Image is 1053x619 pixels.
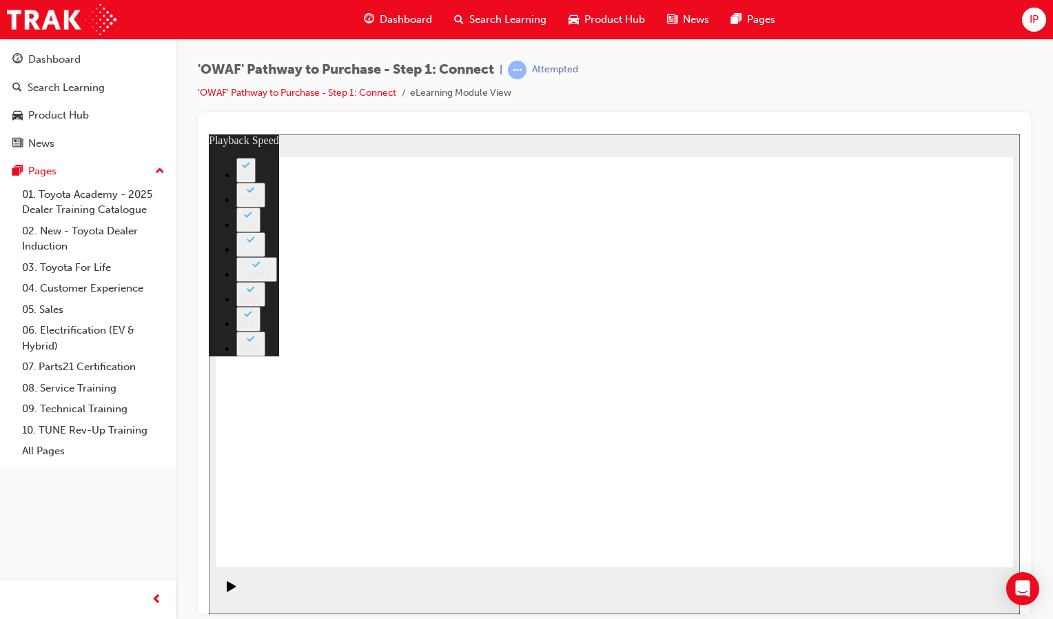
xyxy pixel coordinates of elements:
a: Product Hub [6,103,170,128]
span: pages-icon [731,11,742,28]
span: News [683,12,709,28]
li: eLearning Module View [410,85,511,101]
span: guage-icon [364,11,374,28]
img: Trak [7,4,116,35]
div: News [28,136,54,152]
button: DashboardSearch LearningProduct HubNews [6,44,170,159]
a: news-iconNews [656,6,720,34]
span: Pages [747,12,775,28]
a: 03. Toyota For Life [17,257,170,278]
a: 08. Service Training [17,378,170,399]
button: Pages [6,159,170,184]
span: IP [1030,12,1039,28]
span: search-icon [12,82,22,94]
span: Search Learning [469,12,546,28]
a: 07. Parts21 Certification [17,356,170,378]
span: 'OWAF' Pathway to Purchase - Step 1: Connect [198,62,494,78]
a: 10. TUNE Rev-Up Training [17,420,170,441]
a: All Pages [17,440,170,462]
button: Play (Ctrl+Alt+P) [7,446,30,469]
a: 'OWAF' Pathway to Purchase - Step 1: Connect [198,87,396,99]
a: News [6,131,170,156]
a: Search Learning [6,75,170,101]
div: Open Intercom Messenger [1006,572,1039,605]
span: Dashboard [380,12,432,28]
button: IP [1022,8,1046,32]
a: 01. Toyota Academy - 2025 Dealer Training Catalogue [17,184,170,221]
a: 05. Sales [17,299,170,321]
span: Product Hub [584,12,645,28]
div: playback controls [7,435,30,480]
span: learningRecordVerb_ATTEMPT-icon [508,61,526,79]
a: 09. Technical Training [17,398,170,420]
div: Product Hub [28,108,89,123]
span: news-icon [12,138,23,150]
div: Dashboard [28,52,81,68]
div: Pages [28,163,57,179]
a: pages-iconPages [720,6,786,34]
span: car-icon [12,110,23,122]
a: car-iconProduct Hub [558,6,656,34]
span: prev-icon [152,591,162,609]
a: Dashboard [6,47,170,72]
a: search-iconSearch Learning [443,6,558,34]
a: 02. New - Toyota Dealer Induction [17,221,170,257]
span: guage-icon [12,54,23,66]
a: 06. Electrification (EV & Hybrid) [17,320,170,356]
span: news-icon [667,11,677,28]
span: | [500,62,502,78]
div: Attempted [532,63,578,77]
span: search-icon [454,11,464,28]
a: 04. Customer Experience [17,278,170,299]
span: car-icon [569,11,579,28]
span: pages-icon [12,165,23,178]
a: guage-iconDashboard [353,6,443,34]
span: up-icon [155,163,165,181]
div: Search Learning [28,80,105,96]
